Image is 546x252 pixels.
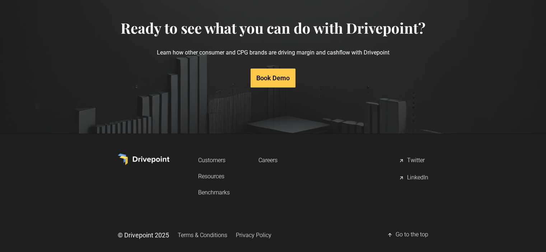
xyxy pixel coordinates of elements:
[198,170,230,183] a: Resources
[198,153,230,167] a: Customers
[396,230,428,239] div: Go to the top
[398,153,428,168] a: Twitter
[121,37,425,68] p: Learn how other consumer and CPG brands are driving margin and cashflow with Drivepoint
[118,230,169,239] div: © Drivepoint 2025
[121,19,425,37] h4: Ready to see what you can do with Drivepoint?
[251,68,295,87] a: Book Demo
[236,228,271,242] a: Privacy Policy
[387,228,428,242] a: Go to the top
[407,173,428,182] div: LinkedIn
[398,171,428,185] a: LinkedIn
[258,153,277,167] a: Careers
[407,156,425,165] div: Twitter
[198,186,230,199] a: Benchmarks
[178,228,227,242] a: Terms & Conditions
